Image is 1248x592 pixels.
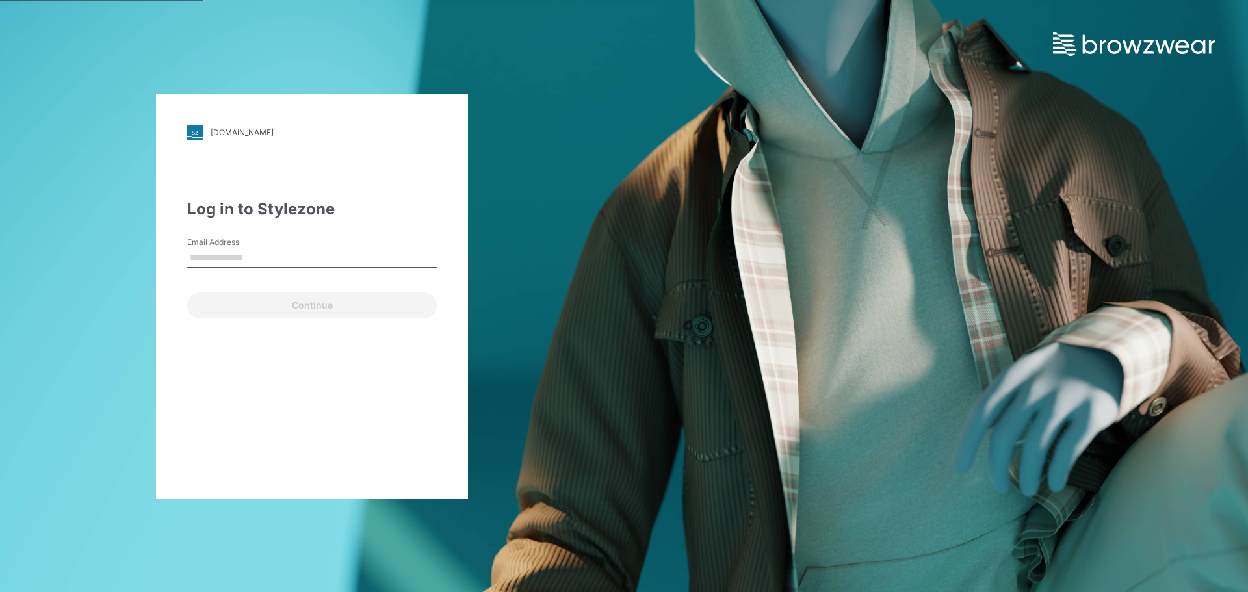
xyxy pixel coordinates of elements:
[1053,32,1215,56] img: browzwear-logo.73288ffb.svg
[211,127,274,137] div: [DOMAIN_NAME]
[187,198,437,221] div: Log in to Stylezone
[187,237,278,248] label: Email Address
[187,125,437,140] a: [DOMAIN_NAME]
[187,125,203,140] img: svg+xml;base64,PHN2ZyB3aWR0aD0iMjgiIGhlaWdodD0iMjgiIHZpZXdCb3g9IjAgMCAyOCAyOCIgZmlsbD0ibm9uZSIgeG...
